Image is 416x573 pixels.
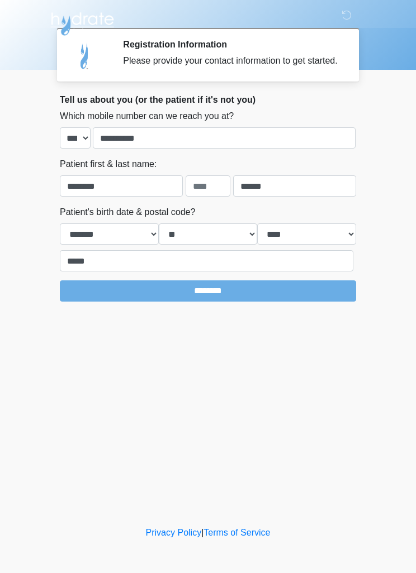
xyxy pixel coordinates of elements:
[123,54,339,68] div: Please provide your contact information to get started.
[60,94,356,105] h2: Tell us about you (or the patient if it's not you)
[49,8,116,36] img: Hydrate IV Bar - Chandler Logo
[60,157,157,171] label: Patient first & last name:
[60,206,195,219] label: Patient's birth date & postal code?
[146,528,202,537] a: Privacy Policy
[68,39,102,73] img: Agent Avatar
[204,528,270,537] a: Terms of Service
[60,109,234,123] label: Which mobile number can we reach you at?
[201,528,204,537] a: |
